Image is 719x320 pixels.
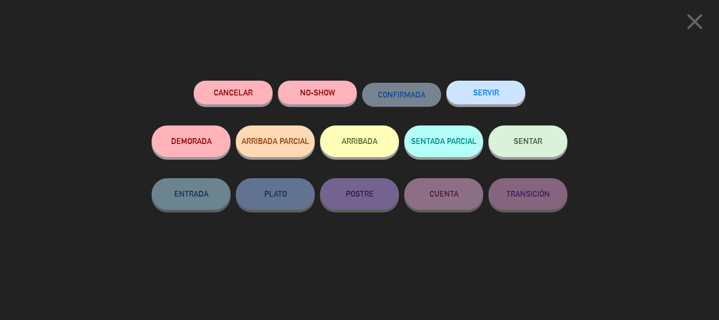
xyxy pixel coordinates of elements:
[278,81,357,104] button: NO-SHOW
[194,81,273,104] button: Cancelar
[242,137,309,146] span: ARRIBADA PARCIAL
[488,125,567,157] button: SENTAR
[152,125,231,157] button: DEMORADA
[488,178,567,210] button: TRANSICIÓN
[404,125,483,157] button: SENTADA PARCIAL
[362,83,441,106] button: CONFIRMADA
[682,8,708,35] i: close
[236,125,315,157] button: ARRIBADA PARCIAL
[446,81,525,104] button: SERVIR
[378,90,425,99] span: CONFIRMADA
[320,178,399,210] button: POSTRE
[152,178,231,210] button: ENTRADA
[514,137,542,146] span: SENTAR
[678,8,711,39] button: close
[404,178,483,210] button: CUENTA
[236,178,315,210] button: PLATO
[320,125,399,157] button: ARRIBADA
